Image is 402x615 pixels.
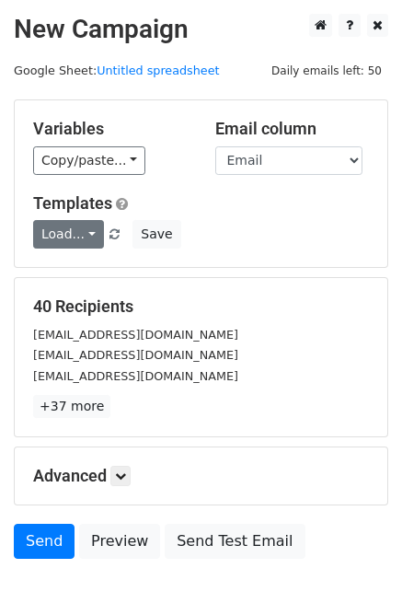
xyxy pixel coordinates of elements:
[79,524,160,559] a: Preview
[33,395,110,418] a: +37 more
[310,527,402,615] div: 聊天小组件
[132,220,180,249] button: Save
[310,527,402,615] iframe: Chat Widget
[33,296,369,317] h5: 40 Recipients
[33,220,104,249] a: Load...
[165,524,304,559] a: Send Test Email
[33,369,238,383] small: [EMAIL_ADDRESS][DOMAIN_NAME]
[33,466,369,486] h5: Advanced
[14,64,220,77] small: Google Sheet:
[265,61,388,81] span: Daily emails left: 50
[215,119,370,139] h5: Email column
[33,328,238,342] small: [EMAIL_ADDRESS][DOMAIN_NAME]
[97,64,219,77] a: Untitled spreadsheet
[265,64,388,77] a: Daily emails left: 50
[14,14,388,45] h2: New Campaign
[14,524,75,559] a: Send
[33,119,188,139] h5: Variables
[33,348,238,362] small: [EMAIL_ADDRESS][DOMAIN_NAME]
[33,146,145,175] a: Copy/paste...
[33,193,112,213] a: Templates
